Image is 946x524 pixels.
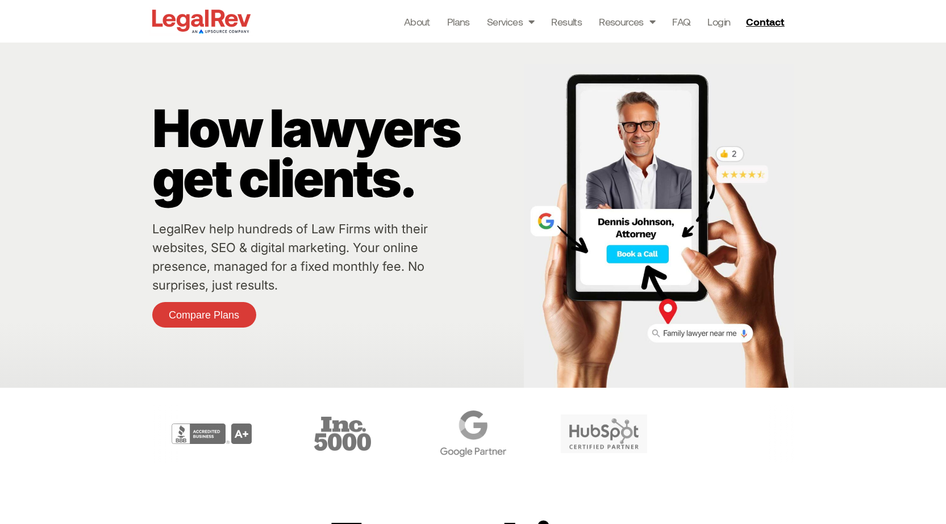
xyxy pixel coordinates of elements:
a: Resources [599,14,655,30]
a: Services [487,14,535,30]
a: Results [551,14,582,30]
a: About [404,14,430,30]
span: Contact [746,16,784,27]
div: 4 / 6 [411,405,536,463]
p: How lawyers get clients. [152,103,518,203]
a: LegalRev help hundreds of Law Firms with their websites, SEO & digital marketing. Your online pre... [152,221,428,292]
a: Plans [447,14,470,30]
div: 3 / 6 [280,405,405,463]
div: 5 / 6 [541,405,666,463]
div: Carousel [149,405,797,463]
a: Contact [741,12,791,31]
div: 2 / 6 [149,405,274,463]
div: 6 / 6 [672,405,797,463]
a: Login [707,14,730,30]
nav: Menu [404,14,731,30]
span: Compare Plans [169,310,239,320]
a: FAQ [672,14,690,30]
a: Compare Plans [152,302,256,328]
